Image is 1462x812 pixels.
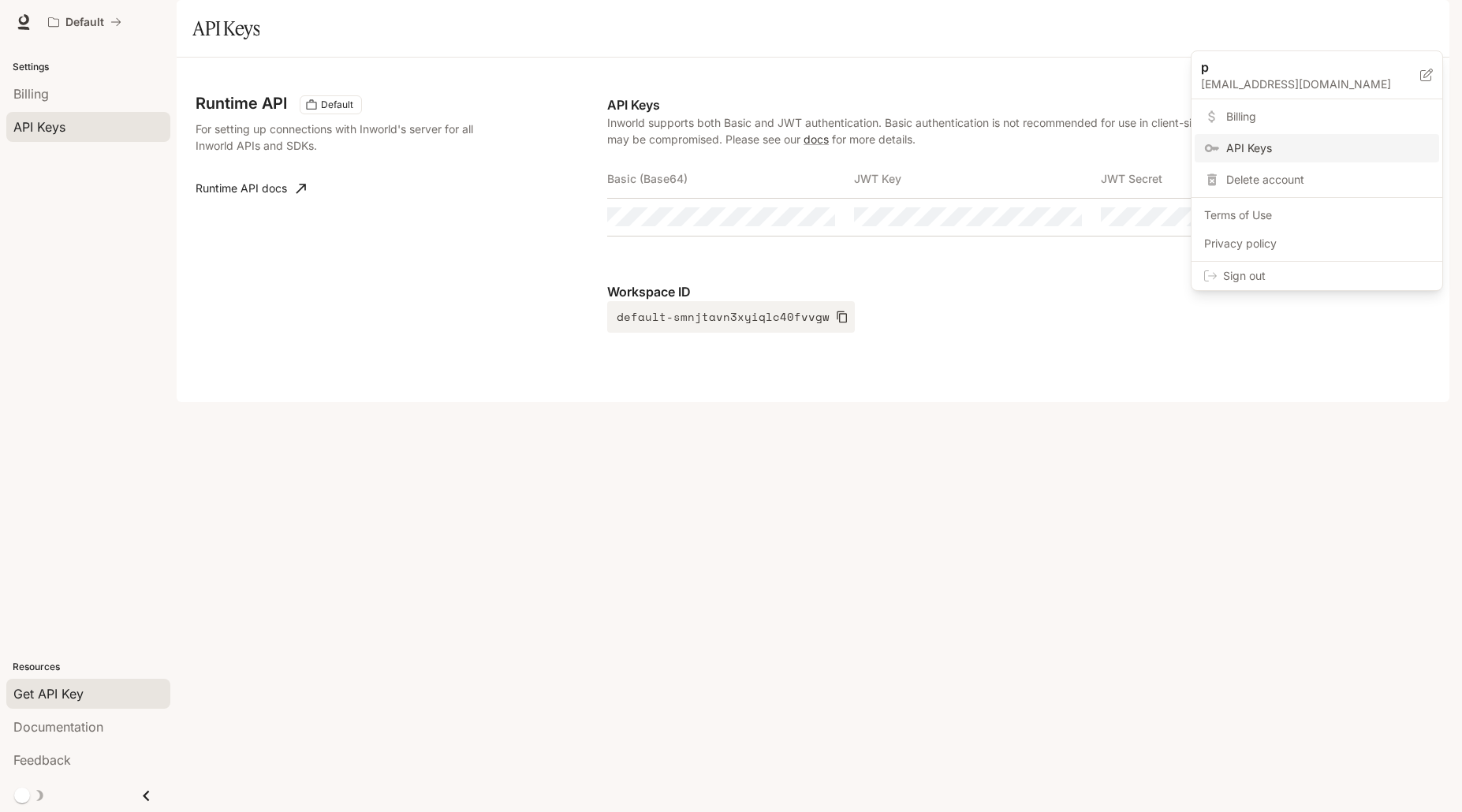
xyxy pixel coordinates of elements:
a: Terms of Use [1195,201,1439,229]
div: Delete account [1195,166,1439,194]
span: Privacy policy [1204,236,1430,251]
p: [EMAIL_ADDRESS][DOMAIN_NAME] [1201,76,1420,92]
a: Billing [1195,102,1439,131]
a: API Keys [1195,134,1439,162]
span: Terms of Use [1204,207,1430,223]
span: API Keys [1226,140,1430,156]
div: Sign out [1192,262,1442,290]
a: Privacy policy [1195,229,1439,258]
p: p [1201,58,1395,76]
span: Delete account [1226,172,1430,188]
span: Billing [1226,109,1430,125]
div: p[EMAIL_ADDRESS][DOMAIN_NAME] [1192,51,1442,99]
span: Sign out [1223,268,1430,284]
